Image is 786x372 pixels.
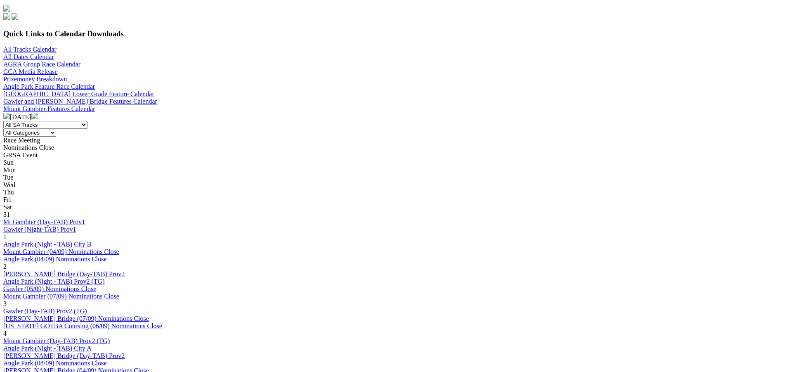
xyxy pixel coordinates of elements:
a: Mt Gambier (Day-TAB) Prov1 [3,218,85,225]
img: logo-grsa-white.png [3,5,10,12]
a: [PERSON_NAME] Bridge (Day-TAB) Prov2 [3,270,125,277]
div: Mon [3,166,783,174]
div: [DATE] [3,113,783,121]
a: Angle Park (04/09) Nominations Close [3,256,107,263]
a: All Tracks Calendar [3,46,57,53]
span: 1 [3,233,7,240]
img: facebook.svg [3,13,10,20]
a: GCA Media Release [3,68,58,75]
a: [PERSON_NAME] Bridge (07/09) Nominations Close [3,315,149,322]
div: Fri [3,196,783,204]
a: Angle Park (Night - TAB) Prov2 (TG) [3,278,105,285]
span: 4 [3,330,7,337]
h3: Quick Links to Calendar Downloads [3,29,783,38]
a: [US_STATE] GOTBA Coursing (06/09) Nominations Close [3,322,162,329]
div: Race Meeting [3,137,783,144]
a: Mount Gambier (Day-TAB) Prov2 (TG) [3,337,110,344]
a: Gawler (05/09) Nominations Close [3,285,96,292]
a: AGRA Group Race Calendar [3,61,80,68]
a: Mount Gambier (04/09) Nominations Close [3,248,119,255]
div: Sat [3,204,783,211]
div: Tue [3,174,783,181]
a: Gawler (Day-TAB) Prov2 (TG) [3,308,87,315]
a: Prizemoney Breakdown [3,76,67,83]
span: 31 [3,211,10,218]
a: Angle Park Feature Race Calendar [3,83,95,90]
a: Angle Park (Night - TAB) City B [3,241,92,248]
div: Sun [3,159,783,166]
img: chevron-right-pager-white.svg [31,113,38,119]
a: Angle Park (Night - TAB) City A [3,345,92,352]
div: GRSA Event [3,152,783,159]
div: Thu [3,189,783,196]
a: Gawler and [PERSON_NAME] Bridge Features Calendar [3,98,157,105]
a: All Dates Calendar [3,53,54,60]
a: Gawler (Night-TAB) Prov1 [3,226,76,233]
a: [PERSON_NAME] Bridge (Day-TAB) Prov2 [3,352,125,359]
a: Angle Park (08/09) Nominations Close [3,360,107,367]
div: Wed [3,181,783,189]
span: 2 [3,263,7,270]
a: Mount Gambier Features Calendar [3,105,95,112]
a: Mount Gambier (07/09) Nominations Close [3,293,119,300]
img: twitter.svg [12,13,18,20]
div: Nominations Close [3,144,783,152]
a: [GEOGRAPHIC_DATA] Lower Grade Feature Calendar [3,90,154,97]
span: 3 [3,300,7,307]
img: chevron-left-pager-white.svg [3,113,10,119]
